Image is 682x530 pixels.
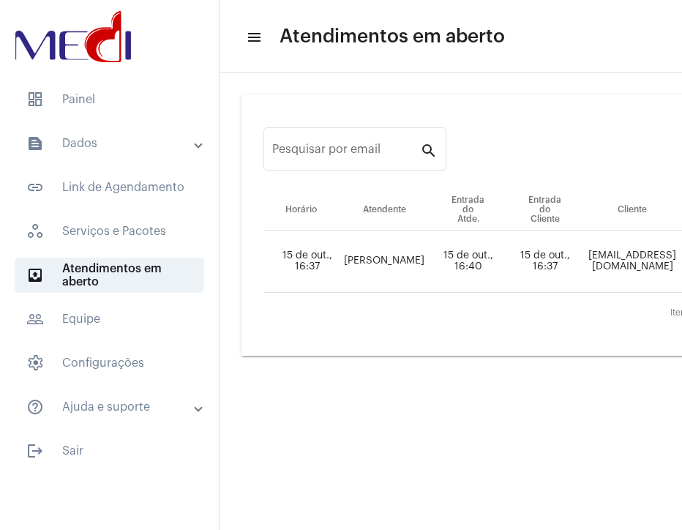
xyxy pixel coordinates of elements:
[420,141,438,159] mat-icon: search
[506,231,583,293] td: 15 de out., 16:37
[15,346,204,381] span: Configurações
[9,126,219,161] mat-expansion-panel-header: sidenav iconDados
[15,82,204,117] span: Painel
[26,398,44,416] mat-icon: sidenav icon
[26,223,44,240] span: sidenav icon
[506,190,583,231] th: Entrada do Cliente
[26,91,44,108] span: sidenav icon
[339,231,430,293] td: [PERSON_NAME]
[263,231,339,293] td: 15 de out., 16:37
[9,389,219,425] mat-expansion-panel-header: sidenav iconAjuda e suporte
[583,231,681,293] td: [EMAIL_ADDRESS][DOMAIN_NAME]
[263,190,339,231] th: Horário
[15,170,204,205] span: Link de Agendamento
[430,190,506,231] th: Entrada do Atde.
[15,302,204,337] span: Equipe
[26,442,44,460] mat-icon: sidenav icon
[280,25,505,48] span: Atendimentos em aberto
[246,29,261,46] mat-icon: sidenav icon
[339,190,430,231] th: Atendente
[26,135,195,152] mat-panel-title: Dados
[26,354,44,372] span: sidenav icon
[272,146,420,159] input: Pesquisar por email
[26,310,44,328] mat-icon: sidenav icon
[12,7,135,66] img: d3a1b5fa-500b-b90f-5a1c-719c20e9830b.png
[15,433,204,469] span: Sair
[15,214,204,249] span: Serviços e Pacotes
[26,179,44,196] mat-icon: sidenav icon
[583,190,681,231] th: Cliente
[15,258,204,293] span: Atendimentos em aberto
[430,231,506,293] td: 15 de out., 16:40
[26,398,195,416] mat-panel-title: Ajuda e suporte
[26,135,44,152] mat-icon: sidenav icon
[26,266,44,284] mat-icon: sidenav icon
